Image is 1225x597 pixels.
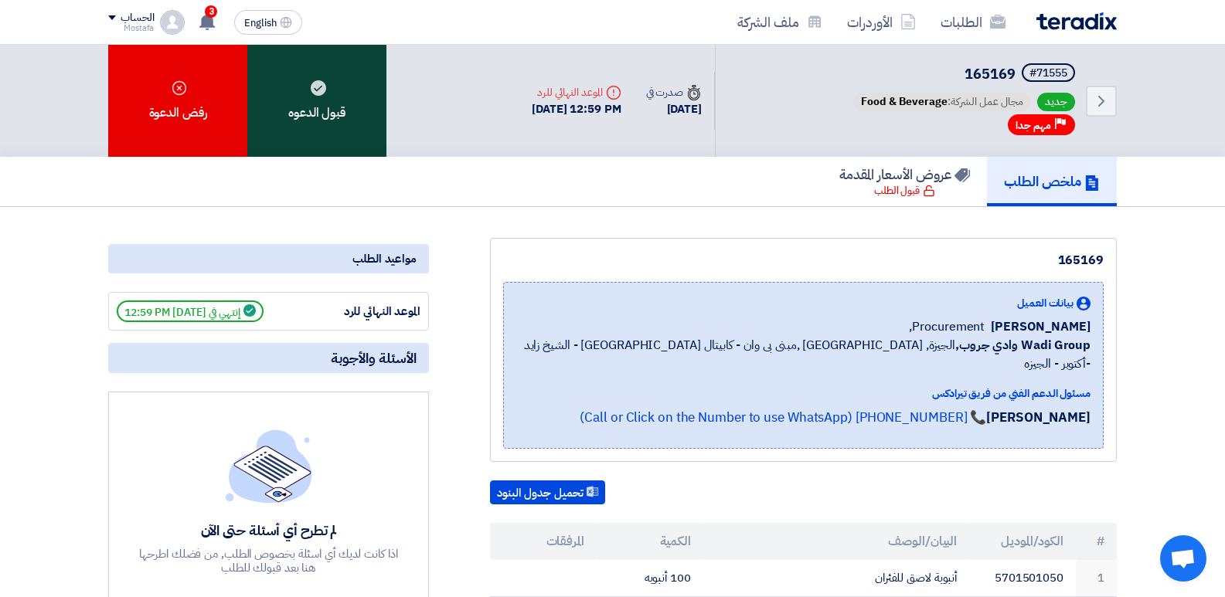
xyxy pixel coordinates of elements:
span: إنتهي في [DATE] 12:59 PM [117,300,264,322]
th: الكود/الموديل [969,523,1076,560]
td: 5701501050 [969,560,1076,596]
span: Procurement, [909,317,985,336]
div: رفض الدعوة [108,45,247,157]
div: [DATE] 12:59 PM [532,100,621,118]
span: English [244,18,277,29]
div: Open chat [1160,535,1206,582]
a: عروض الأسعار المقدمة قبول الطلب [822,157,987,206]
div: مسئول الدعم الفني من فريق تيرادكس [516,385,1091,402]
td: 100 أنبوبه [597,560,703,596]
span: جديد [1037,93,1075,111]
b: Wadi Group وادي جروب, [955,336,1091,354]
div: قبول الطلب [874,183,935,198]
span: الجيزة, [GEOGRAPHIC_DATA] ,مبنى بى وان - كابيتال [GEOGRAPHIC_DATA] - الشيخ زايد -أكتوبر - الجيزه [516,336,1091,373]
div: صدرت في [646,84,702,100]
div: مواعيد الطلب [108,244,429,273]
span: 165169 [965,63,1016,84]
div: #71555 [1029,68,1067,79]
div: الموعد النهائي للرد [532,84,621,100]
span: [PERSON_NAME] [991,317,1091,336]
div: اذا كانت لديك أي اسئلة بخصوص الطلب, من فضلك اطرحها هنا بعد قبولك للطلب [138,547,400,575]
button: English [234,10,302,35]
a: 📞 [PHONE_NUMBER] (Call or Click on the Number to use WhatsApp) [580,408,986,427]
th: الكمية [597,523,703,560]
div: الحساب [121,12,154,25]
div: [DATE] [646,100,702,118]
h5: عروض الأسعار المقدمة [839,165,970,183]
th: البيان/الوصف [703,523,970,560]
td: أنبوبة لاصق للفئران [703,560,970,596]
div: الموعد النهائي للرد [305,303,420,321]
img: profile_test.png [160,10,185,35]
th: # [1076,523,1117,560]
img: empty_state_list.svg [226,429,312,502]
a: ملف الشركة [725,4,835,40]
td: 1 [1076,560,1117,596]
img: Teradix logo [1036,12,1117,30]
a: ملخص الطلب [987,157,1117,206]
th: المرفقات [490,523,597,560]
div: 165169 [503,251,1104,270]
h5: 165169 [850,63,1078,85]
span: 3 [205,5,217,18]
span: مهم جدا [1016,118,1051,133]
a: الطلبات [928,4,1018,40]
span: مجال عمل الشركة: [853,93,1031,111]
h5: ملخص الطلب [1004,172,1100,190]
span: Food & Beverage [861,93,948,110]
button: تحميل جدول البنود [490,480,605,505]
a: الأوردرات [835,4,928,40]
strong: [PERSON_NAME] [986,408,1091,427]
div: قبول الدعوه [247,45,386,157]
span: الأسئلة والأجوبة [331,349,417,367]
div: لم تطرح أي أسئلة حتى الآن [138,521,400,539]
span: بيانات العميل [1017,295,1074,311]
div: Mostafa [108,24,154,32]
